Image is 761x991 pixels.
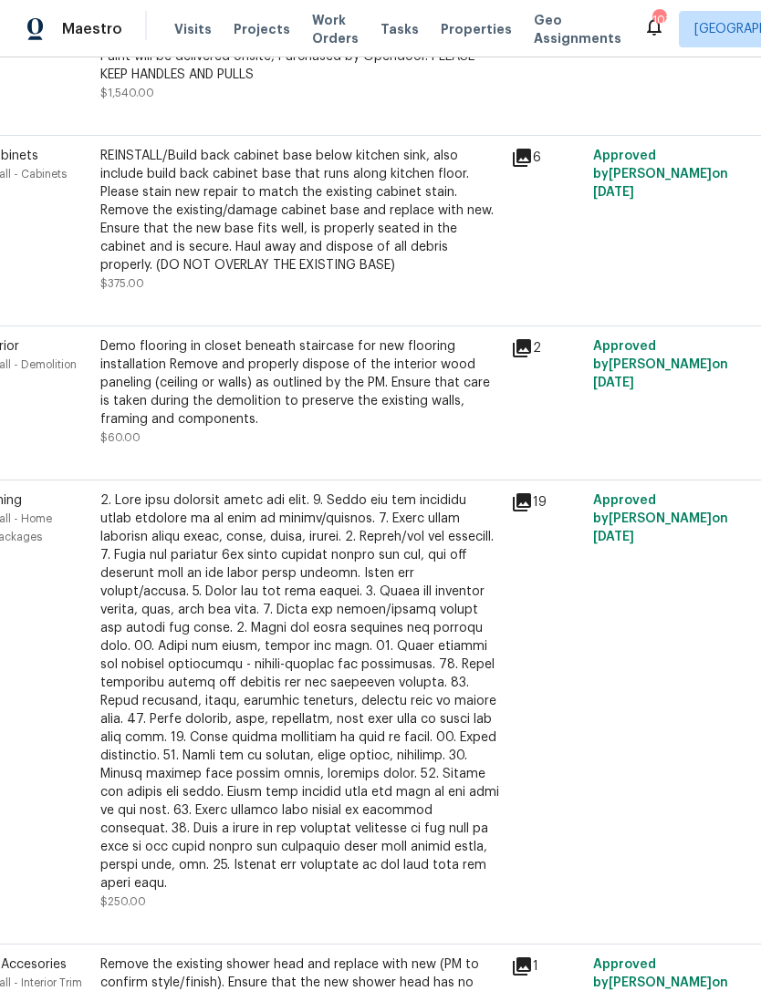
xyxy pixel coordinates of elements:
div: REINSTALL/Build back cabinet base below kitchen sink, also include build back cabinet base that r... [100,147,500,274]
span: $1,540.00 [100,88,154,98]
span: Geo Assignments [534,11,621,47]
span: Approved by [PERSON_NAME] on [593,340,728,389]
span: Tasks [380,23,419,36]
div: 1 [511,955,582,977]
div: 19 [511,491,582,513]
span: [DATE] [593,377,634,389]
span: $60.00 [100,432,141,443]
div: 2 [511,337,582,359]
span: $375.00 [100,278,144,289]
div: Demo flooring in closet beneath staircase for new flooring installation Remove and properly dispo... [100,337,500,428]
span: Work Orders [312,11,359,47]
span: [DATE] [593,186,634,199]
span: Properties [441,20,512,38]
span: Visits [174,20,212,38]
span: Maestro [62,20,122,38]
span: Projects [234,20,290,38]
span: [DATE] [593,531,634,543]
div: 103 [652,11,665,29]
span: Approved by [PERSON_NAME] on [593,150,728,199]
span: $250.00 [100,896,146,907]
span: Approved by [PERSON_NAME] on [593,494,728,543]
div: 2. Lore ipsu dolorsit ametc adi elit. 9. Seddo eiu tem incididu utlab etdolore ma al enim ad mini... [100,491,500,893]
div: 6 [511,147,582,169]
